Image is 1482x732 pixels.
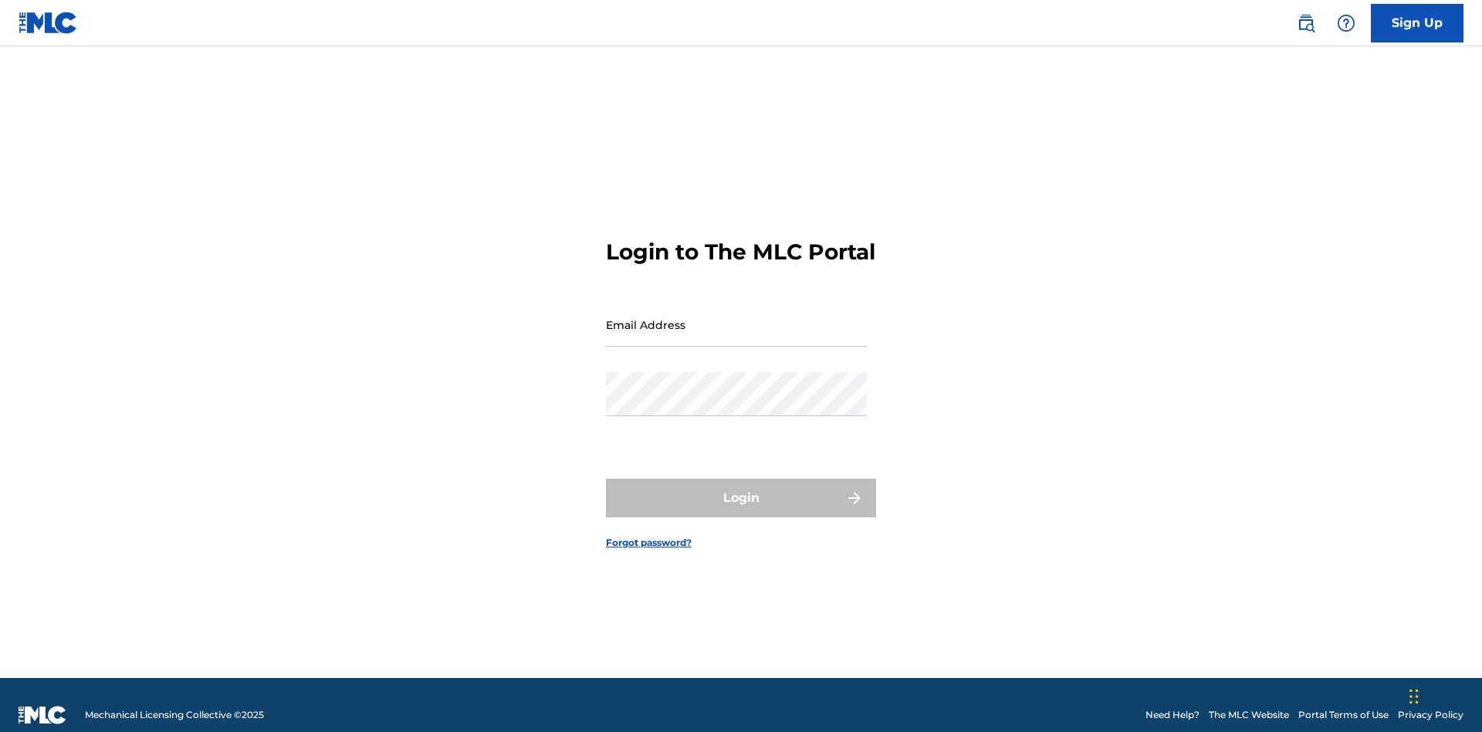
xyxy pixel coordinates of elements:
a: The MLC Website [1209,708,1289,722]
a: Forgot password? [606,536,692,550]
img: MLC Logo [19,12,78,34]
a: Portal Terms of Use [1298,708,1389,722]
h3: Login to The MLC Portal [606,239,875,266]
iframe: Chat Widget [1405,658,1482,732]
span: Mechanical Licensing Collective © 2025 [85,708,264,722]
div: Help [1331,8,1362,39]
a: Need Help? [1145,708,1199,722]
a: Sign Up [1371,4,1463,42]
img: search [1297,14,1315,32]
img: logo [19,706,66,724]
a: Privacy Policy [1398,708,1463,722]
a: Public Search [1291,8,1321,39]
img: help [1337,14,1355,32]
div: Drag [1409,673,1419,720]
